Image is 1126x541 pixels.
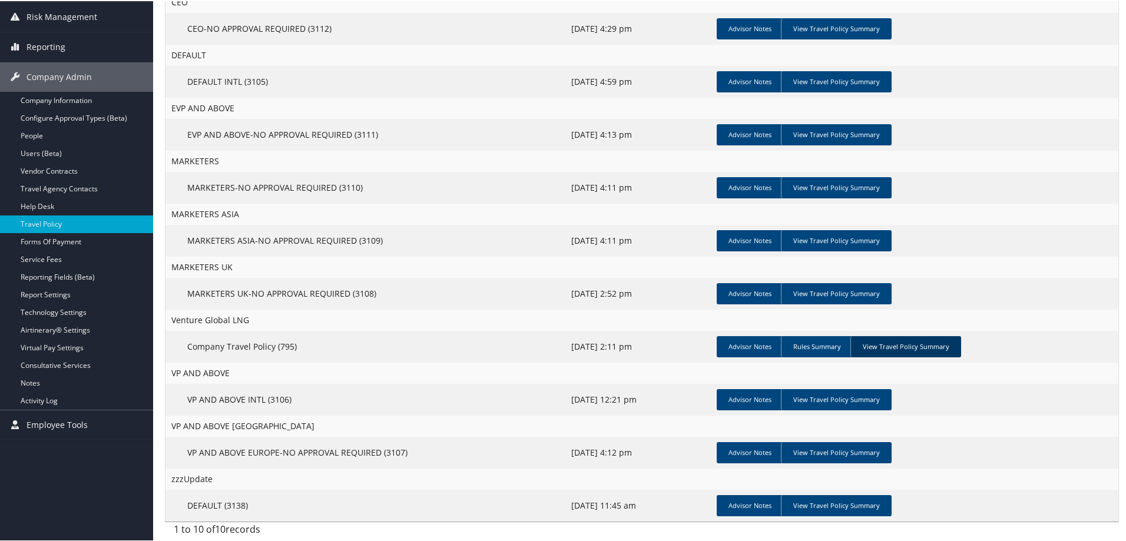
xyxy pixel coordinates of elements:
td: Company Travel Policy (795) [165,330,565,361]
td: [DATE] 4:11 pm [565,224,712,255]
a: View Travel Policy Summary [781,123,892,144]
a: View Travel Policy Summary [781,176,892,197]
td: VP AND ABOVE INTL (3106) [165,383,565,414]
a: Advisor Notes [717,388,783,409]
td: [DATE] 4:13 pm [565,118,712,150]
a: Advisor Notes [717,441,783,462]
span: Risk Management [27,1,97,31]
td: MARKETERS UK-NO APPROVAL REQUIRED (3108) [165,277,565,308]
a: View Travel Policy Summary [781,70,892,91]
td: MARKETERS-NO APPROVAL REQUIRED (3110) [165,171,565,203]
a: View Travel Policy Summary [781,494,892,515]
a: Advisor Notes [717,176,783,197]
span: Reporting [27,31,65,61]
td: [DATE] 12:21 pm [565,383,712,414]
td: [DATE] 4:29 pm [565,12,712,44]
td: [DATE] 4:59 pm [565,65,712,97]
td: EVP AND ABOVE [165,97,1118,118]
a: Advisor Notes [717,229,783,250]
td: EVP AND ABOVE-NO APPROVAL REQUIRED (3111) [165,118,565,150]
a: Advisor Notes [717,335,783,356]
span: Company Admin [27,61,92,91]
a: Advisor Notes [717,17,783,38]
td: MARKETERS UK [165,255,1118,277]
td: VP AND ABOVE [165,361,1118,383]
td: zzzUpdate [165,467,1118,489]
a: Rules Summary [781,335,853,356]
td: VP AND ABOVE EUROPE-NO APPROVAL REQUIRED (3107) [165,436,565,467]
td: DEFAULT (3138) [165,489,565,520]
td: MARKETERS ASIA [165,203,1118,224]
a: Advisor Notes [717,123,783,144]
span: Employee Tools [27,409,88,439]
td: [DATE] 2:11 pm [565,330,712,361]
td: [DATE] 4:12 pm [565,436,712,467]
div: 1 to 10 of records [174,521,395,541]
td: CEO-NO APPROVAL REQUIRED (3112) [165,12,565,44]
a: View Travel Policy Summary [781,441,892,462]
td: DEFAULT INTL (3105) [165,65,565,97]
a: Advisor Notes [717,282,783,303]
td: [DATE] 2:52 pm [565,277,712,308]
a: View Travel Policy Summary [781,17,892,38]
td: Venture Global LNG [165,308,1118,330]
a: View Travel Policy Summary [781,282,892,303]
td: [DATE] 11:45 am [565,489,712,520]
td: VP AND ABOVE [GEOGRAPHIC_DATA] [165,414,1118,436]
a: View Travel Policy Summary [781,229,892,250]
span: 10 [215,522,226,535]
a: View Travel Policy Summary [850,335,961,356]
a: Advisor Notes [717,70,783,91]
td: DEFAULT [165,44,1118,65]
td: [DATE] 4:11 pm [565,171,712,203]
a: View Travel Policy Summary [781,388,892,409]
a: Advisor Notes [717,494,783,515]
td: MARKETERS ASIA-NO APPROVAL REQUIRED (3109) [165,224,565,255]
td: MARKETERS [165,150,1118,171]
